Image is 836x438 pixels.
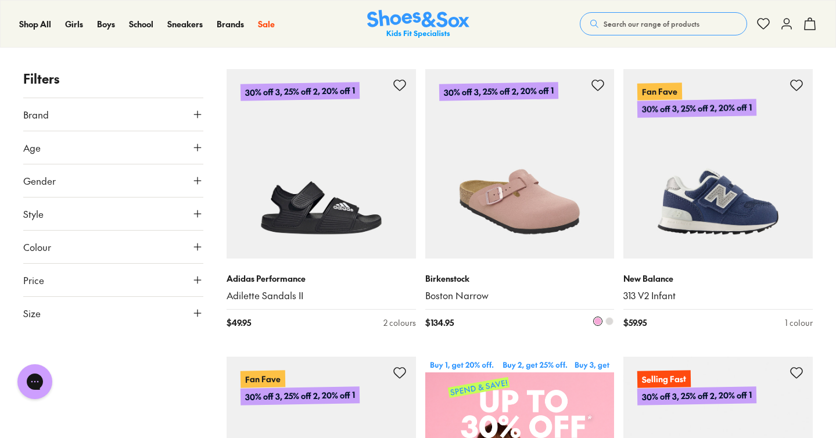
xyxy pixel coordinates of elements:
[425,69,615,259] a: 30% off 3, 25% off 2, 20% off 1
[637,99,756,119] p: 30% off 3, 25% off 2, 20% off 1
[227,317,251,329] span: $ 49.95
[23,273,44,287] span: Price
[23,107,49,121] span: Brand
[623,317,647,329] span: $ 59.95
[604,19,699,29] span: Search our range of products
[227,272,416,285] p: Adidas Performance
[23,264,203,296] button: Price
[23,207,44,221] span: Style
[19,18,51,30] a: Shop All
[425,272,615,285] p: Birkenstock
[23,174,56,188] span: Gender
[623,272,813,285] p: New Balance
[97,18,115,30] a: Boys
[241,370,285,387] p: Fan Fave
[167,18,203,30] a: Sneakers
[23,240,51,254] span: Colour
[425,317,454,329] span: $ 134.95
[23,297,203,329] button: Size
[23,98,203,131] button: Brand
[227,69,416,259] a: 30% off 3, 25% off 2, 20% off 1
[23,141,41,155] span: Age
[623,69,813,259] a: Fan Fave30% off 3, 25% off 2, 20% off 1
[12,360,58,403] iframe: Gorgias live chat messenger
[367,10,469,38] a: Shoes & Sox
[580,12,747,35] button: Search our range of products
[23,231,203,263] button: Colour
[241,386,360,405] p: 30% off 3, 25% off 2, 20% off 1
[227,289,416,302] a: Adilette Sandals II
[258,18,275,30] a: Sale
[23,164,203,197] button: Gender
[637,386,756,405] p: 30% off 3, 25% off 2, 20% off 1
[383,317,416,329] div: 2 colours
[23,69,203,88] p: Filters
[65,18,83,30] a: Girls
[367,10,469,38] img: SNS_Logo_Responsive.svg
[785,317,813,329] div: 1 colour
[23,131,203,164] button: Age
[637,370,691,388] p: Selling Fast
[623,289,813,302] a: 313 V2 Infant
[439,77,559,106] p: 30% off 3, 25% off 2, 20% off 1
[425,289,615,302] a: Boston Narrow
[23,198,203,230] button: Style
[217,18,244,30] a: Brands
[129,18,153,30] a: School
[241,82,360,102] p: 30% off 3, 25% off 2, 20% off 1
[23,306,41,320] span: Size
[637,83,682,100] p: Fan Fave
